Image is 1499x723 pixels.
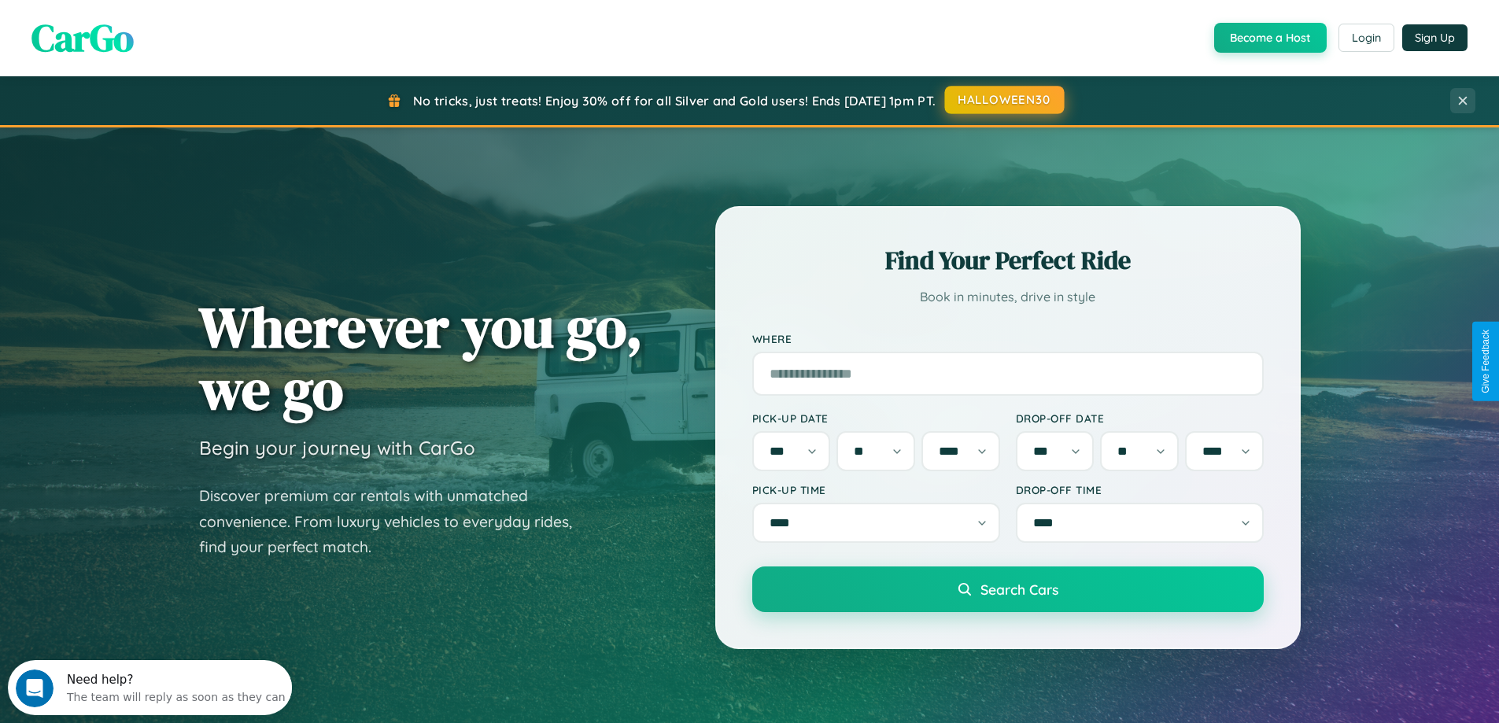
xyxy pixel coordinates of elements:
[752,332,1264,345] label: Where
[752,243,1264,278] h2: Find Your Perfect Ride
[1402,24,1468,51] button: Sign Up
[945,86,1065,114] button: HALLOWEEN30
[413,93,936,109] span: No tricks, just treats! Enjoy 30% off for all Silver and Gold users! Ends [DATE] 1pm PT.
[1338,24,1394,52] button: Login
[1016,411,1264,425] label: Drop-off Date
[199,483,593,560] p: Discover premium car rentals with unmatched convenience. From luxury vehicles to everyday rides, ...
[59,26,278,42] div: The team will reply as soon as they can
[752,411,1000,425] label: Pick-up Date
[8,660,292,715] iframe: Intercom live chat discovery launcher
[752,566,1264,612] button: Search Cars
[1214,23,1327,53] button: Become a Host
[752,483,1000,496] label: Pick-up Time
[6,6,293,50] div: Open Intercom Messenger
[16,670,54,707] iframe: Intercom live chat
[31,12,134,64] span: CarGo
[59,13,278,26] div: Need help?
[752,286,1264,308] p: Book in minutes, drive in style
[199,436,475,459] h3: Begin your journey with CarGo
[1016,483,1264,496] label: Drop-off Time
[1480,330,1491,393] div: Give Feedback
[980,581,1058,598] span: Search Cars
[199,296,643,420] h1: Wherever you go, we go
